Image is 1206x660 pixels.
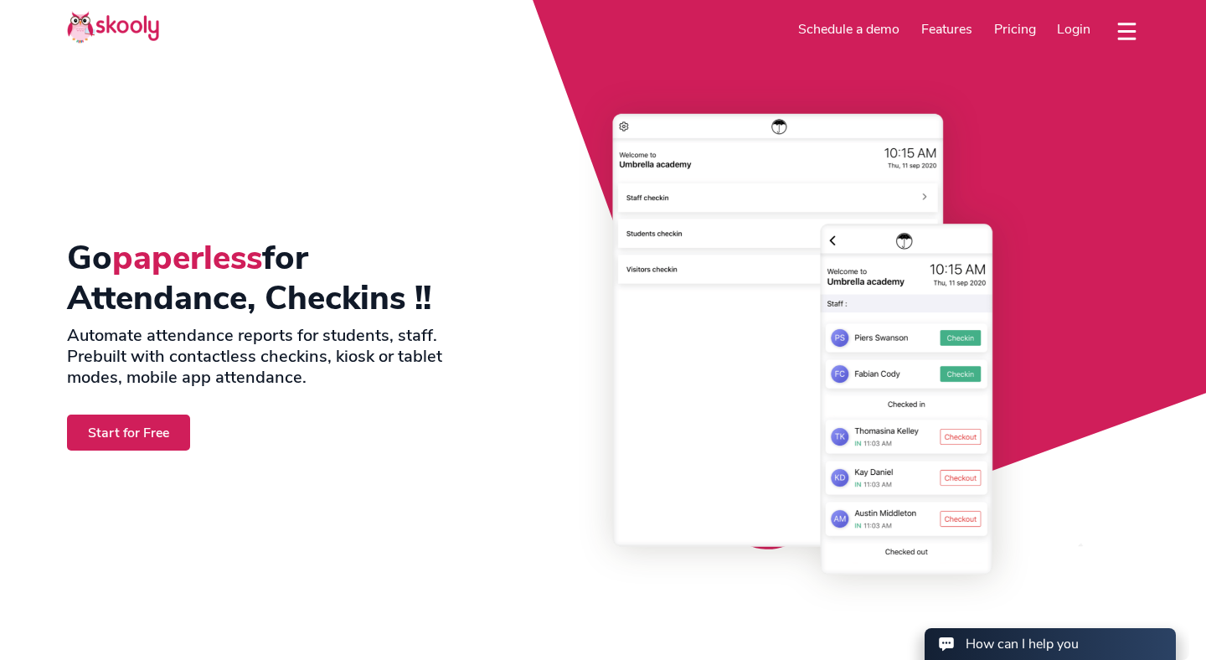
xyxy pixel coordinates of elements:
[788,16,911,43] a: Schedule a demo
[496,101,1139,588] img: Student Attendance Management Software & App - <span class='notranslate'>Skooly | Try for Free
[112,235,262,281] span: paperless
[1057,20,1090,39] span: Login
[994,20,1036,39] span: Pricing
[983,16,1047,43] a: Pricing
[1046,16,1101,43] a: Login
[67,11,159,44] img: Skooly
[1115,12,1139,50] button: dropdown menu
[67,415,190,451] a: Start for Free
[910,16,983,43] a: Features
[67,325,469,388] h2: Automate attendance reports for students, staff. Prebuilt with contactless checkins, kiosk or tab...
[67,238,469,318] h1: Go for Attendance, Checkins !!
